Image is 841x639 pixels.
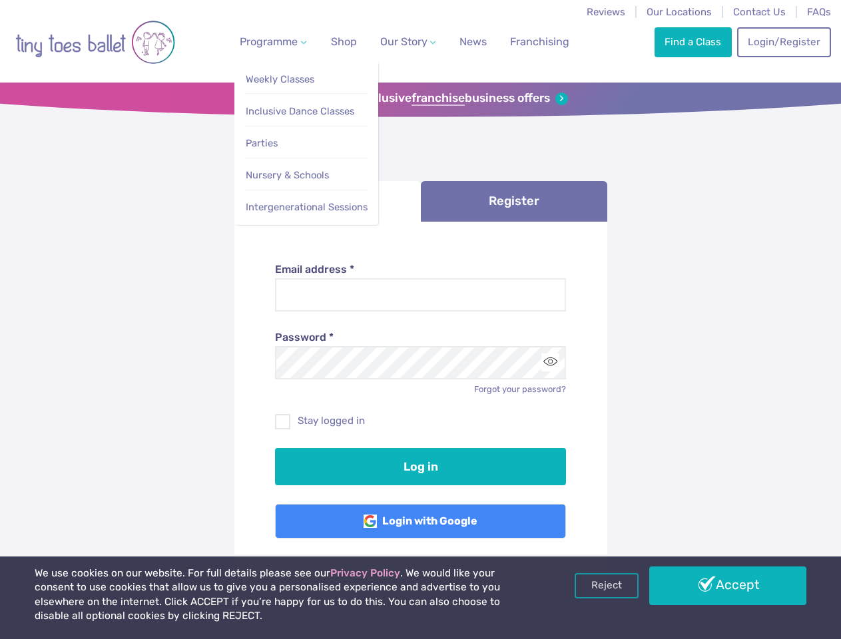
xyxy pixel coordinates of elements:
[244,99,368,124] a: Inclusive Dance Classes
[244,67,368,92] a: Weekly Classes
[474,384,566,394] a: Forgot your password?
[35,566,536,624] p: We use cookies on our website. For full details please see our . We would like your consent to us...
[459,35,487,48] span: News
[326,29,362,55] a: Shop
[244,195,368,220] a: Intergenerational Sessions
[273,91,568,106] a: Sign up for our exclusivefranchisebusiness offers
[541,353,559,371] button: Toggle password visibility
[275,262,566,277] label: Email address *
[15,9,175,76] img: tiny toes ballet
[647,6,712,18] a: Our Locations
[807,6,831,18] a: FAQs
[412,91,465,106] strong: franchise
[331,35,357,48] span: Shop
[234,222,607,580] div: Log in
[510,35,569,48] span: Franchising
[246,137,278,149] span: Parties
[374,29,441,55] a: Our Story
[244,163,368,188] a: Nursery & Schools
[655,27,732,57] a: Find a Class
[649,566,806,605] a: Accept
[246,201,368,213] span: Intergenerational Sessions
[380,35,427,48] span: Our Story
[275,504,566,538] a: Login with Google
[234,29,312,55] a: Programme
[275,330,566,345] label: Password *
[246,169,329,181] span: Nursery & Schools
[244,131,368,156] a: Parties
[275,414,566,428] label: Stay logged in
[246,105,354,117] span: Inclusive Dance Classes
[505,29,575,55] a: Franchising
[246,73,314,85] span: Weekly Classes
[240,35,298,48] span: Programme
[575,573,639,598] a: Reject
[587,6,625,18] a: Reviews
[275,448,566,485] button: Log in
[330,567,400,579] a: Privacy Policy
[454,29,492,55] a: News
[733,6,786,18] a: Contact Us
[737,27,830,57] a: Login/Register
[364,515,377,528] img: Google Logo
[421,181,607,222] a: Register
